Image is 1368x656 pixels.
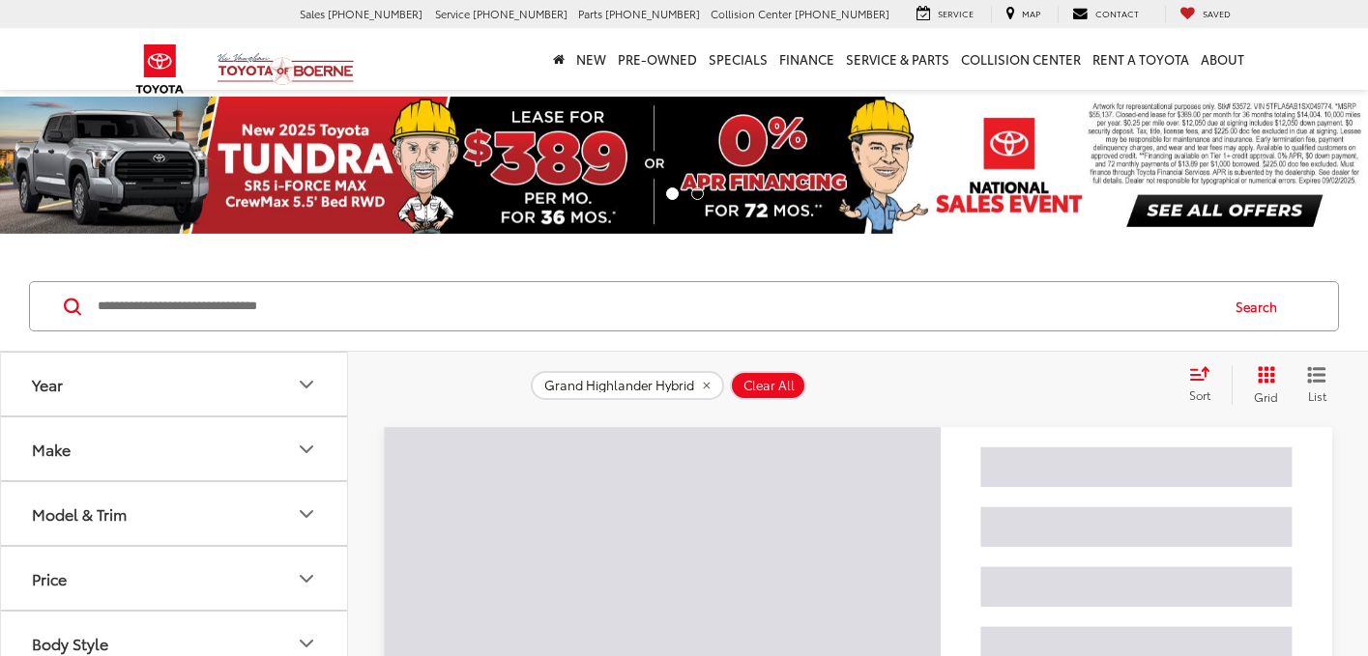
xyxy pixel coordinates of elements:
span: Contact [1095,7,1139,19]
span: Service [938,7,974,19]
div: Body Style [295,632,318,655]
div: Make [295,438,318,461]
a: My Saved Vehicles [1165,6,1245,23]
span: Saved [1203,7,1231,19]
input: Search by Make, Model, or Keyword [96,283,1217,329]
button: Select sort value [1179,365,1232,404]
div: Price [295,567,318,590]
a: Finance [773,28,840,90]
a: New [570,28,612,90]
span: Service [435,6,470,21]
button: List View [1293,365,1341,404]
span: Sort [1189,386,1210,403]
img: Vic Vaughan Toyota of Boerne [217,52,355,86]
span: [PHONE_NUMBER] [328,6,422,21]
span: Map [1022,7,1040,19]
span: Grand Highlander Hybrid [544,378,694,393]
button: Model & TrimModel & Trim [1,482,349,545]
span: Sales [300,6,325,21]
button: Search [1217,282,1305,330]
div: Year [32,375,63,393]
a: Specials [703,28,773,90]
button: PricePrice [1,547,349,610]
a: Collision Center [955,28,1087,90]
a: Service [902,6,988,23]
span: Grid [1254,388,1278,405]
span: Clear All [743,378,795,393]
span: List [1307,387,1326,404]
a: Service & Parts: Opens in a new tab [840,28,955,90]
a: Home [547,28,570,90]
a: Contact [1058,6,1153,23]
a: Map [991,6,1055,23]
div: Price [32,569,67,587]
a: Rent a Toyota [1087,28,1195,90]
div: Make [32,440,71,458]
div: Model & Trim [295,502,318,526]
button: Grid View [1232,365,1293,404]
span: [PHONE_NUMBER] [473,6,568,21]
span: [PHONE_NUMBER] [795,6,889,21]
button: remove Grand%20Highlander%20Hybrid [531,371,724,400]
div: Model & Trim [32,504,127,523]
button: MakeMake [1,417,349,480]
div: Year [295,373,318,396]
img: Toyota [124,38,196,100]
span: [PHONE_NUMBER] [605,6,700,21]
button: Clear All [730,371,806,400]
a: About [1195,28,1250,90]
div: Body Style [32,634,108,652]
span: Parts [578,6,602,21]
button: YearYear [1,353,349,415]
a: Pre-Owned [612,28,703,90]
span: Collision Center [711,6,792,21]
